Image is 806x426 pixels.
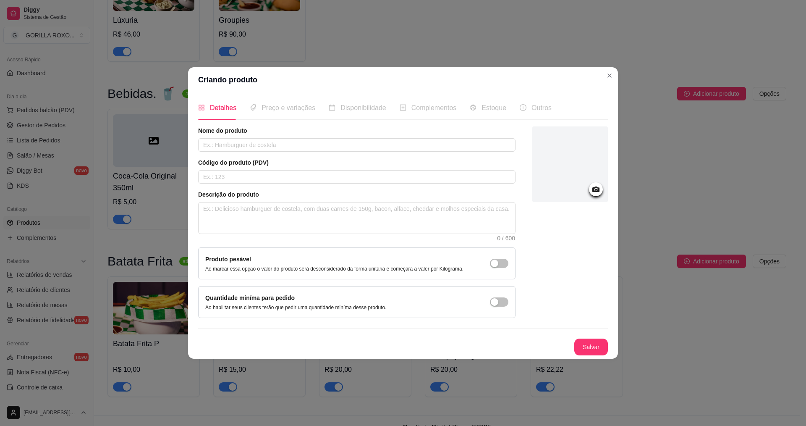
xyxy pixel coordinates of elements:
span: code-sandbox [470,104,476,111]
article: Código do produto (PDV) [198,158,516,167]
label: Quantidade miníma para pedido [205,295,295,301]
input: Ex.: 123 [198,170,516,184]
label: Produto pesável [205,256,251,263]
header: Criando produto [188,67,618,92]
span: Detalhes [210,104,236,111]
button: Close [603,69,616,82]
span: tags [250,104,256,111]
p: Ao marcar essa opção o valor do produto será desconsiderado da forma unitária e começará a valer ... [205,266,463,272]
input: Ex.: Hamburguer de costela [198,138,516,152]
article: Nome do produto [198,126,516,135]
span: calendar [329,104,335,111]
span: appstore [198,104,205,111]
span: Preço e variações [262,104,315,111]
span: plus-square [400,104,406,111]
article: Descrição do produto [198,190,516,199]
span: Complementos [411,104,457,111]
button: Salvar [574,339,608,355]
p: Ao habilitar seus clientes terão que pedir uma quantidade miníma desse produto. [205,304,387,311]
span: Outros [531,104,552,111]
span: Disponibilidade [340,104,386,111]
span: info-circle [520,104,526,111]
span: Estoque [482,104,506,111]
